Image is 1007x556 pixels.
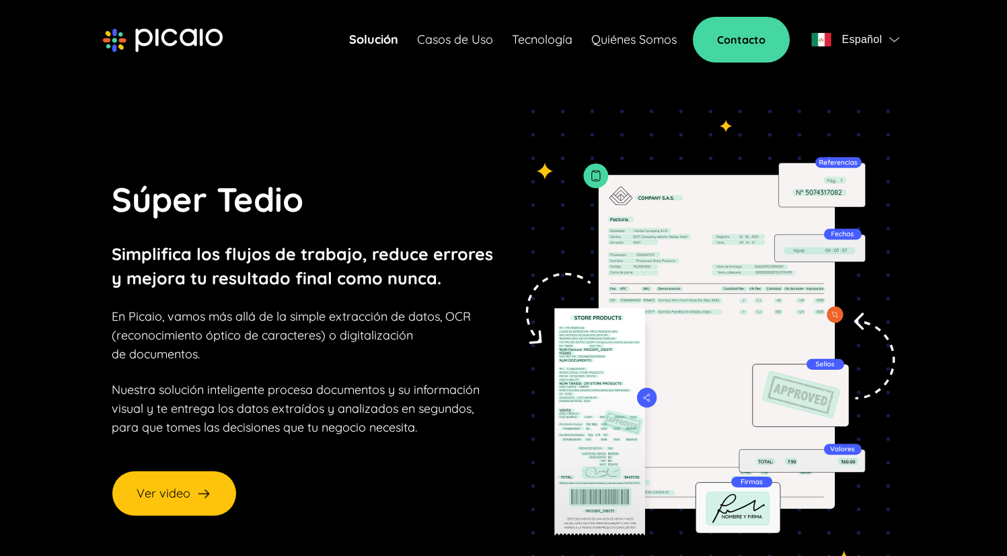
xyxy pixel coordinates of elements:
[806,26,904,53] button: flagEspañolflag
[196,485,212,502] img: arrow-right
[417,30,493,49] a: Casos de Uso
[591,30,677,49] a: Quiénes Somos
[811,33,831,46] img: flag
[112,242,493,290] p: Simplifica los flujos de trabajo, reduce errores y mejora tu resultado final como nunca.
[693,17,790,63] a: Contacto
[103,28,223,52] img: picaio-logo
[349,30,398,49] a: Solución
[112,381,480,437] p: Nuestra solución inteligente procesa documentos y su información visual y te entrega los datos ex...
[842,30,882,49] span: Español
[112,178,303,221] span: Súper Tedio
[512,30,572,49] a: Tecnología
[112,309,471,362] span: En Picaio, vamos más allá de la simple extracción de datos, OCR (reconocimiento óptico de caracte...
[112,471,237,516] button: Ver video
[889,37,899,42] img: flag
